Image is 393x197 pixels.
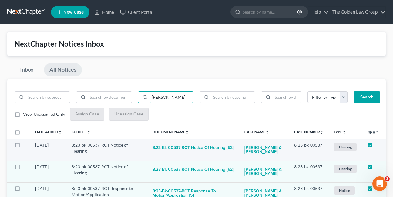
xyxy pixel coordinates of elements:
[63,10,84,15] span: New Case
[117,7,156,18] a: Client Portal
[320,131,324,134] i: unfold_more
[244,130,269,134] a: Case Nameunfold_more
[244,142,284,158] a: [PERSON_NAME] & [PERSON_NAME]
[35,130,62,134] a: Date Addedunfold_more
[308,7,329,18] a: Help
[23,111,65,117] span: View Unassigned Only
[333,130,346,134] a: Typeunfold_more
[91,7,117,18] a: Home
[342,131,346,134] i: unfold_more
[244,164,284,180] a: [PERSON_NAME] & [PERSON_NAME]
[294,130,324,134] a: Case Numberunfold_more
[30,139,67,161] td: [DATE]
[333,186,358,195] a: Notice
[385,176,390,181] span: 3
[87,131,91,134] i: unfold_more
[67,139,148,161] td: 8:23-bk-00537-RCT Notice of Hearing
[153,130,189,134] a: Document Nameunfold_more
[243,6,298,18] input: Search by name...
[185,131,189,134] i: unfold_more
[334,165,357,173] span: Hearing
[273,92,301,103] input: Search by date
[72,130,91,134] a: Subjectunfold_more
[372,176,387,191] iframe: Intercom live chat
[58,131,62,134] i: unfold_more
[26,92,70,103] input: Search by subject
[211,92,255,103] input: Search by case number
[153,142,234,154] button: 8:23-bk-00537-RCT Notice of Hearing [52]
[153,164,234,176] button: 8:23-bk-00537-RCT Notice of Hearing [52]
[334,186,355,195] span: Notice
[354,91,380,103] button: Search
[333,164,358,174] a: Hearing
[289,161,328,182] td: 8:23-bk-00537
[88,92,131,103] input: Search by document name
[149,92,193,103] input: Search by case name
[15,63,39,76] a: Inbox
[333,142,358,152] a: Hearing
[15,39,378,49] div: NextChapter Notices Inbox
[329,7,385,18] a: The Golden Law Group
[367,129,378,136] label: Read
[67,161,148,182] td: 8:23-bk-00537-RCT Notice of Hearing
[44,63,82,76] a: All Notices
[334,143,357,151] span: Hearing
[289,139,328,161] td: 8:23-bk-00537
[265,131,269,134] i: unfold_more
[30,161,67,182] td: [DATE]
